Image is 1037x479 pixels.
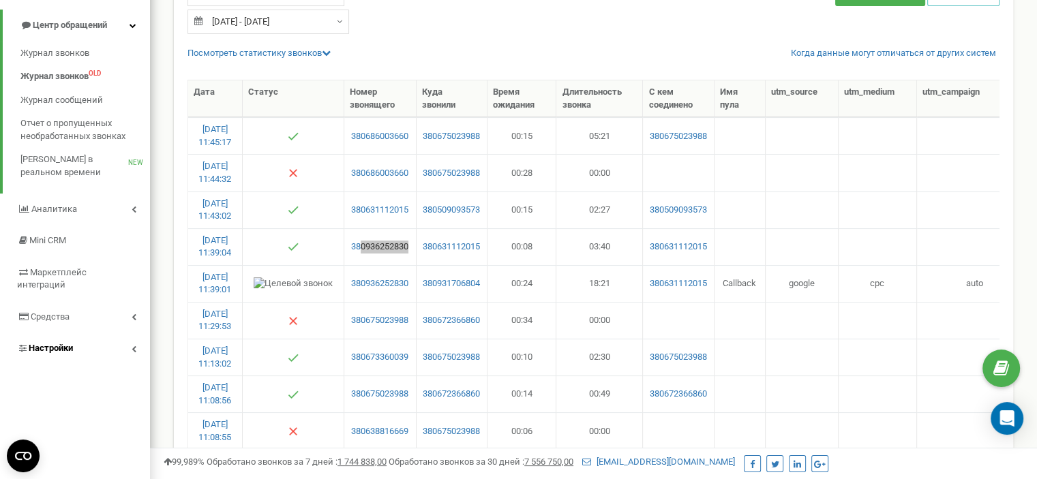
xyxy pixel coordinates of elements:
[422,314,481,327] a: 380672366860
[839,265,917,302] td: cpc
[198,124,231,147] a: [DATE] 11:45:17
[839,80,917,117] th: utm_medium
[648,351,708,364] a: 380675023988
[29,235,66,245] span: Mini CRM
[417,80,487,117] th: Куда звонили
[487,265,557,302] td: 00:24
[648,277,708,290] a: 380631112015
[198,382,231,405] a: [DATE] 11:08:56
[288,315,299,326] img: Нет ответа
[198,309,231,332] a: [DATE] 11:29:53
[33,20,107,30] span: Центр обращений
[350,277,410,290] a: 380936252830
[556,228,643,265] td: 03:40
[31,204,77,214] span: Аналитика
[487,228,557,265] td: 00:08
[556,265,643,302] td: 18:21
[20,65,150,89] a: Журнал звонковOLD
[288,168,299,179] img: Нет ответа
[207,457,387,467] span: Обработано звонков за 7 дней :
[350,351,410,364] a: 380673360039
[350,425,410,438] a: 380638816669
[288,131,299,142] img: Отвечен
[198,272,231,295] a: [DATE] 11:39:01
[20,89,150,112] a: Журнал сообщений
[487,375,557,412] td: 00:14
[188,80,243,117] th: Дата
[389,457,573,467] span: Обработано звонков за 30 дней :
[643,80,714,117] th: С кем соединено
[487,412,557,449] td: 00:06
[917,80,1034,117] th: utm_campaign
[344,80,417,117] th: Номер звонящего
[7,439,40,472] button: Open CMP widget
[715,265,766,302] td: Callback
[556,154,643,191] td: 00:00
[288,241,299,252] img: Отвечен
[350,167,410,180] a: 380686003660
[487,339,557,375] td: 00:10
[198,419,231,442] a: [DATE] 11:08:55
[20,70,89,83] span: Журнал звонков
[288,389,299,400] img: Отвечен
[648,388,708,401] a: 380672366860
[198,235,231,258] a: [DATE] 11:39:04
[350,204,410,217] a: 380631112015
[350,314,410,327] a: 380675023988
[288,204,299,215] img: Отвечен
[487,302,557,339] td: 00:34
[766,265,839,302] td: google
[20,47,89,60] span: Журнал звонков
[164,457,205,467] span: 99,989%
[20,148,150,184] a: [PERSON_NAME] в реальном времениNEW
[991,402,1023,435] div: Open Intercom Messenger
[524,457,573,467] u: 7 556 750,00
[791,47,996,60] a: Когда данные могут отличаться от других систем
[715,80,766,117] th: Имя пула
[422,167,481,180] a: 380675023988
[350,388,410,401] a: 380675023988
[556,412,643,449] td: 00:00
[422,351,481,364] a: 380675023988
[422,388,481,401] a: 380672366860
[582,457,735,467] a: [EMAIL_ADDRESS][DOMAIN_NAME]
[556,339,643,375] td: 02:30
[337,457,387,467] u: 1 744 838,00
[556,302,643,339] td: 00:00
[487,80,557,117] th: Время ожидания
[648,204,708,217] a: 380509093573
[288,352,299,363] img: Отвечен
[766,80,839,117] th: utm_source
[422,277,481,290] a: 380931706804
[198,345,231,369] a: [DATE] 11:13:02
[20,153,128,179] span: [PERSON_NAME] в реальном времени
[288,426,299,437] img: Нет ответа
[556,375,643,412] td: 00:49
[487,191,557,228] td: 00:15
[422,204,481,217] a: 380509093573
[29,343,73,353] span: Настройки
[648,130,708,143] a: 380675023988
[917,265,1034,302] td: auto
[422,130,481,143] a: 380675023988
[556,191,643,228] td: 02:27
[487,117,557,154] td: 00:15
[350,130,410,143] a: 380686003660
[20,94,103,107] span: Журнал сообщений
[20,42,150,65] a: Журнал звонков
[254,277,333,290] img: Целевой звонок
[556,117,643,154] td: 05:21
[243,80,344,117] th: Статус
[187,48,331,58] a: Посмотреть cтатистику звонков
[198,161,231,184] a: [DATE] 11:44:32
[198,198,231,221] a: [DATE] 11:43:02
[350,241,410,253] a: 380936252830
[556,80,643,117] th: Длительность звонка
[3,10,150,42] a: Центр обращений
[20,117,143,142] span: Отчет о пропущенных необработанных звонках
[648,241,708,253] a: 380631112015
[487,154,557,191] td: 00:28
[17,267,87,290] span: Маркетплейс интеграций
[422,241,481,253] a: 380631112015
[31,311,70,322] span: Средства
